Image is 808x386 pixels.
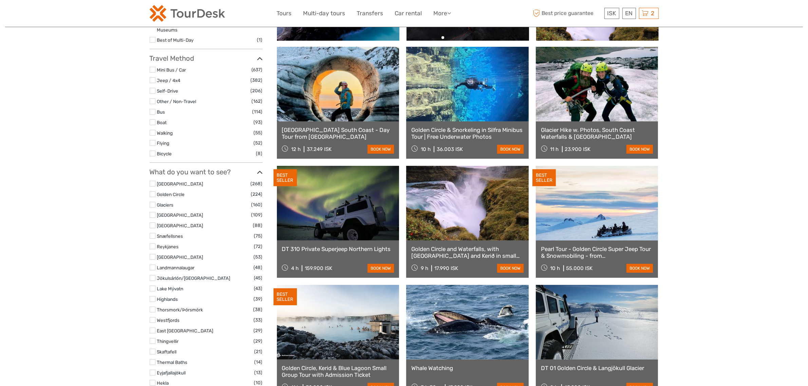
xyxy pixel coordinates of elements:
[257,36,263,44] span: (1)
[650,10,656,17] span: 2
[357,8,383,18] a: Transfers
[434,265,458,271] div: 17.990 ISK
[150,5,225,22] img: 120-15d4194f-c635-41b9-a512-a3cb382bfb57_logo_small.png
[157,370,186,375] a: Eyjafjallajökull
[395,8,422,18] a: Car rental
[157,360,188,365] a: Thermal Baths
[251,211,263,219] span: (109)
[411,127,524,140] a: Golden Circle & Snorkeling in Silfra Minibus Tour | Free Underwater Photos
[157,67,186,73] a: Mini Bus / Car
[252,108,263,116] span: (114)
[626,145,653,154] a: book now
[157,349,177,354] a: Skaftafell
[157,140,170,146] a: Flying
[254,253,263,261] span: (53)
[411,246,524,259] a: Golden Circle and Waterfalls, with [GEOGRAPHIC_DATA] and Kerið in small group
[254,327,263,334] span: (29)
[157,275,230,281] a: Jökulsárlón/[GEOGRAPHIC_DATA]
[253,306,263,313] span: (38)
[254,295,263,303] span: (39)
[254,243,263,250] span: (72)
[157,130,173,136] a: Walking
[622,8,636,19] div: EN
[157,286,184,291] a: Lake Mývatn
[157,192,185,197] a: Golden Circle
[255,369,263,377] span: (13)
[541,246,653,259] a: Pearl Tour - Golden Circle Super Jeep Tour & Snowmobiling - from [GEOGRAPHIC_DATA]
[282,365,394,379] a: Golden Circle, Kerid & Blue Lagoon Small Group Tour with Admission Ticket
[157,181,203,187] a: [GEOGRAPHIC_DATA]
[157,88,178,94] a: Self-Drive
[157,19,251,33] a: Best of [GEOGRAPHIC_DATA] - Attractions & Museums
[255,348,263,355] span: (21)
[531,8,603,19] span: Best price guarantee
[157,78,181,83] a: Jeep / 4x4
[157,99,196,104] a: Other / Non-Travel
[157,244,179,249] a: Reykjanes
[274,169,297,186] div: BEST SELLER
[251,190,263,198] span: (224)
[254,118,263,126] span: (93)
[254,274,263,282] span: (45)
[157,109,165,115] a: Bus
[254,129,263,137] span: (55)
[421,265,428,271] span: 9 h
[307,146,332,152] div: 37.249 ISK
[291,146,301,152] span: 12 h
[254,232,263,240] span: (75)
[253,221,263,229] span: (88)
[541,127,653,140] a: Glacier Hike w. Photos, South Coast Waterfalls & [GEOGRAPHIC_DATA]
[550,265,560,271] span: 10 h
[157,202,174,208] a: Glaciers
[541,365,653,371] a: DT 01 Golden Circle & Langjökull Glacier
[251,87,263,95] span: (206)
[497,264,524,273] a: book now
[157,380,169,386] a: Hekla
[10,12,77,17] p: We're away right now. Please check back later!
[274,288,297,305] div: BEST SELLER
[256,150,263,157] span: (8)
[150,168,263,176] h3: What do you want to see?
[150,54,263,62] h3: Travel Method
[254,139,263,147] span: (52)
[282,127,394,140] a: [GEOGRAPHIC_DATA] South Coast - Day Tour from [GEOGRAPHIC_DATA]
[626,264,653,273] a: book now
[157,120,167,125] a: Boat
[157,212,203,218] a: [GEOGRAPHIC_DATA]
[437,146,463,152] div: 36.003 ISK
[157,296,178,302] a: Highlands
[157,223,203,228] a: [GEOGRAPHIC_DATA]
[254,316,263,324] span: (33)
[78,11,86,19] button: Open LiveChat chat widget
[157,254,203,260] a: [GEOGRAPHIC_DATA]
[252,66,263,74] span: (637)
[607,10,616,17] span: ISK
[157,151,172,156] a: Bicycle
[532,169,556,186] div: BEST SELLER
[305,265,332,271] div: 159.900 ISK
[565,146,591,152] div: 23.900 ISK
[550,146,559,152] span: 11 h
[277,8,292,18] a: Tours
[157,37,194,43] a: Best of Multi-Day
[251,180,263,188] span: (268)
[566,265,593,271] div: 55.000 ISK
[421,146,431,152] span: 10 h
[434,8,451,18] a: More
[157,233,183,239] a: Snæfellsnes
[157,265,195,270] a: Landmannalaugar
[157,328,213,333] a: East [GEOGRAPHIC_DATA]
[368,145,394,154] a: book now
[291,265,299,271] span: 4 h
[254,285,263,292] span: (43)
[254,337,263,345] span: (29)
[497,145,524,154] a: book now
[157,307,203,312] a: Thorsmork/Þórsmörk
[303,8,345,18] a: Multi-day tours
[254,264,263,271] span: (48)
[368,264,394,273] a: book now
[255,358,263,366] span: (14)
[251,201,263,209] span: (160)
[252,97,263,105] span: (162)
[157,339,179,344] a: Thingvellir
